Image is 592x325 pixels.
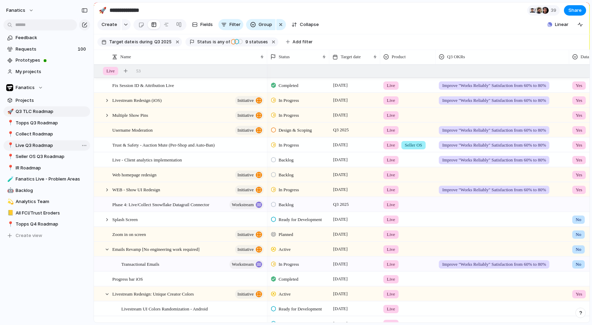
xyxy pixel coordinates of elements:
div: 📍 [7,119,12,127]
span: Requests [16,46,76,53]
span: 53 [136,68,141,74]
span: Backlog [279,157,294,164]
span: Live Q3 Roadmap [16,142,88,149]
span: Q3 2025 [154,39,172,45]
div: 🚀 [7,108,12,116]
div: 📍 [7,141,12,149]
span: Ready for Development [279,216,322,223]
span: Name [120,53,131,60]
div: 🚀 [99,6,106,15]
button: fanatics [3,5,37,16]
span: Fanatics Live - Problem Areas [16,176,88,183]
span: Q3 TLC Roadmap [16,108,88,115]
a: 🧪Fanatics Live - Problem Areas [3,174,90,184]
span: [DATE] [331,215,349,223]
div: 📍 [7,153,12,161]
span: is [213,39,216,45]
span: initiative [237,245,254,254]
button: initiative [235,230,264,239]
span: No [576,261,581,268]
span: initiative [237,289,254,299]
span: Topps Q4 Roadmap [16,221,88,228]
span: Live [387,112,395,119]
button: 📍 [6,120,13,126]
span: workstream [232,200,254,210]
span: All FCI/Trust Eroders [16,210,88,217]
span: Improve "Works Reliably" Satisfaction from 60% to 80% [442,142,546,149]
span: Fanatics [16,84,35,91]
span: any of [216,39,230,45]
span: Progress bar iOS [112,275,143,283]
div: 🤖 [7,186,12,194]
span: Live [387,246,395,253]
span: [DATE] [331,290,349,298]
span: Emails Revamp [No engineering work required] [112,245,200,253]
span: Web homepage redesign [112,170,156,178]
span: Design & Scoping [279,127,312,134]
span: Topps Q3 Roadmap [16,120,88,126]
button: Create view [3,230,90,241]
span: Livestream Redesign (iOS) [112,96,162,104]
span: Live [387,127,395,134]
button: Add filter [282,37,317,47]
div: 📍 [7,220,12,228]
span: is [135,39,138,45]
span: initiative [237,230,254,239]
button: 📒 [6,210,13,217]
span: In Progress [279,112,299,119]
span: Projects [16,97,88,104]
span: Status [279,53,290,60]
span: initiative [237,170,254,180]
span: Target date [341,53,361,60]
a: Feedback [3,33,90,43]
div: 💫 [7,198,12,206]
button: 📍 [6,153,13,160]
span: [DATE] [331,275,349,283]
span: Q3 2025 [331,126,350,134]
span: fanatics [6,7,25,14]
span: Trust & Safety - Auction Mute (Per-Shop and Auto-Ban) [112,141,215,149]
button: 📍 [6,142,13,149]
button: Group [246,19,276,30]
span: Backlog [279,201,294,208]
button: Create [97,19,121,30]
span: Yes [576,112,582,119]
span: Live [387,82,395,89]
button: initiative [235,245,264,254]
span: Improve "Works Reliably" Satisfaction from 60% to 80% [442,127,546,134]
span: Yes [576,127,582,134]
span: Livestream UI Colors Randomization - Android [121,305,208,313]
span: Completed [279,276,298,283]
span: Linear [555,21,568,28]
button: isany of [211,38,231,46]
span: Livestream Redesign: Unique Creator Colors [112,290,194,298]
span: 100 [78,46,87,53]
span: My projects [16,68,88,75]
a: 📍Topps Q3 Roadmap [3,118,90,128]
span: [DATE] [331,81,349,89]
button: 🧪 [6,176,13,183]
span: initiative [237,96,254,105]
button: Share [564,5,586,16]
span: Improve "Works Reliably" Satisfaction from 60% to 80% [442,82,546,89]
span: IR Roadmap [16,165,88,172]
span: Live - Client analytics implementation [112,156,182,164]
span: Splash Screen [112,215,138,223]
span: Filter [229,21,241,28]
span: Live [387,172,395,178]
span: Active [279,246,291,253]
span: Live [387,157,395,164]
span: Collapse [300,21,319,28]
div: 🤖Backlog [3,185,90,196]
button: isduring [134,38,154,46]
span: workstream [232,260,254,269]
span: Group [259,21,272,28]
span: Backlog [279,172,294,178]
span: Live [387,97,395,104]
a: 💫Analytics Team [3,196,90,207]
button: 🚀 [97,5,108,16]
span: Live [387,201,395,208]
span: initiative [237,111,254,120]
button: initiative [235,96,264,105]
